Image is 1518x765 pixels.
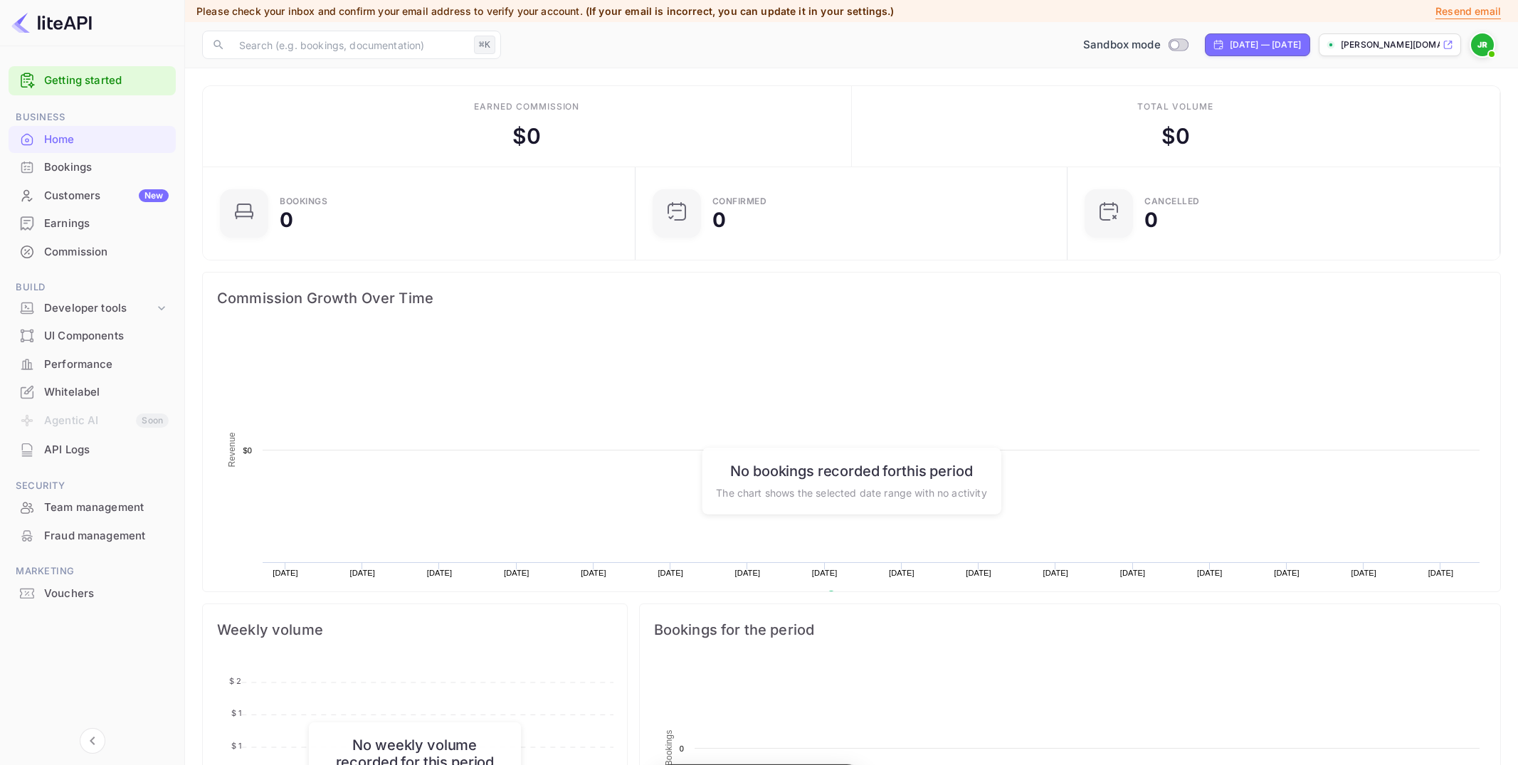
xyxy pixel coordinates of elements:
div: $ 0 [512,120,541,152]
div: Earnings [9,210,176,238]
text: 0 [679,744,683,753]
div: Commission [44,244,169,260]
div: Performance [9,351,176,379]
div: CANCELLED [1144,197,1200,206]
span: Build [9,280,176,295]
div: UI Components [9,322,176,350]
a: CustomersNew [9,182,176,209]
div: Commission [9,238,176,266]
div: Switch to Production mode [1077,37,1193,53]
h6: No bookings recorded for this period [716,462,986,479]
div: Customers [44,188,169,204]
a: Team management [9,494,176,520]
span: Marketing [9,564,176,579]
text: [DATE] [1197,569,1223,577]
div: Bookings [9,154,176,181]
div: Click to change the date range period [1205,33,1310,56]
div: 0 [712,210,726,230]
a: Bookings [9,154,176,180]
div: Total volume [1137,100,1213,113]
div: Vouchers [9,580,176,608]
span: Sandbox mode [1083,37,1161,53]
text: [DATE] [504,569,529,577]
div: Vouchers [44,586,169,602]
div: API Logs [9,436,176,464]
a: Whitelabel [9,379,176,405]
div: Whitelabel [9,379,176,406]
div: [DATE] — [DATE] [1230,38,1301,51]
a: Fraud management [9,522,176,549]
text: [DATE] [1428,569,1454,577]
div: CustomersNew [9,182,176,210]
input: Search (e.g. bookings, documentation) [231,31,468,59]
span: Commission Growth Over Time [217,287,1486,310]
span: Please check your inbox and confirm your email address to verify your account. [196,5,583,17]
text: [DATE] [1351,569,1376,577]
a: Performance [9,351,176,377]
text: [DATE] [581,569,606,577]
text: [DATE] [349,569,375,577]
text: [DATE] [966,569,991,577]
div: $ 0 [1161,120,1190,152]
tspan: $ 2 [229,676,241,686]
div: Developer tools [9,296,176,321]
div: Fraud management [9,522,176,550]
a: API Logs [9,436,176,463]
div: New [139,189,169,202]
div: Home [44,132,169,148]
text: [DATE] [273,569,298,577]
a: Vouchers [9,580,176,606]
button: Collapse navigation [80,728,105,754]
div: Confirmed [712,197,767,206]
p: Resend email [1435,4,1501,19]
img: John Richards [1471,33,1494,56]
div: Whitelabel [44,384,169,401]
div: API Logs [44,442,169,458]
tspan: $ 1 [231,741,241,751]
span: Security [9,478,176,494]
div: Fraud management [44,528,169,544]
span: Bookings for the period [654,618,1486,641]
p: [PERSON_NAME][DOMAIN_NAME]... [1341,38,1440,51]
text: [DATE] [735,569,761,577]
div: Earned commission [474,100,579,113]
a: Earnings [9,210,176,236]
text: $0 [243,446,252,455]
p: The chart shows the selected date range with no activity [716,485,986,500]
span: Business [9,110,176,125]
div: Bookings [280,197,327,206]
div: Earnings [44,216,169,232]
text: Revenue [840,591,877,601]
div: Developer tools [44,300,154,317]
a: UI Components [9,322,176,349]
div: 0 [280,210,293,230]
text: [DATE] [1274,569,1300,577]
span: Weekly volume [217,618,613,641]
div: 0 [1144,210,1158,230]
div: Team management [44,500,169,516]
text: [DATE] [658,569,683,577]
div: Performance [44,357,169,373]
text: [DATE] [812,569,838,577]
a: Commission [9,238,176,265]
text: [DATE] [1043,569,1069,577]
tspan: $ 1 [231,708,241,718]
img: LiteAPI logo [11,11,92,34]
text: [DATE] [889,569,915,577]
div: Home [9,126,176,154]
span: (If your email is incorrect, you can update it in your settings.) [586,5,895,17]
div: ⌘K [474,36,495,54]
text: [DATE] [427,569,453,577]
a: Home [9,126,176,152]
div: Team management [9,494,176,522]
a: Getting started [44,73,169,89]
div: Bookings [44,159,169,176]
text: [DATE] [1120,569,1146,577]
text: Revenue [227,432,237,467]
div: UI Components [44,328,169,344]
div: Getting started [9,66,176,95]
